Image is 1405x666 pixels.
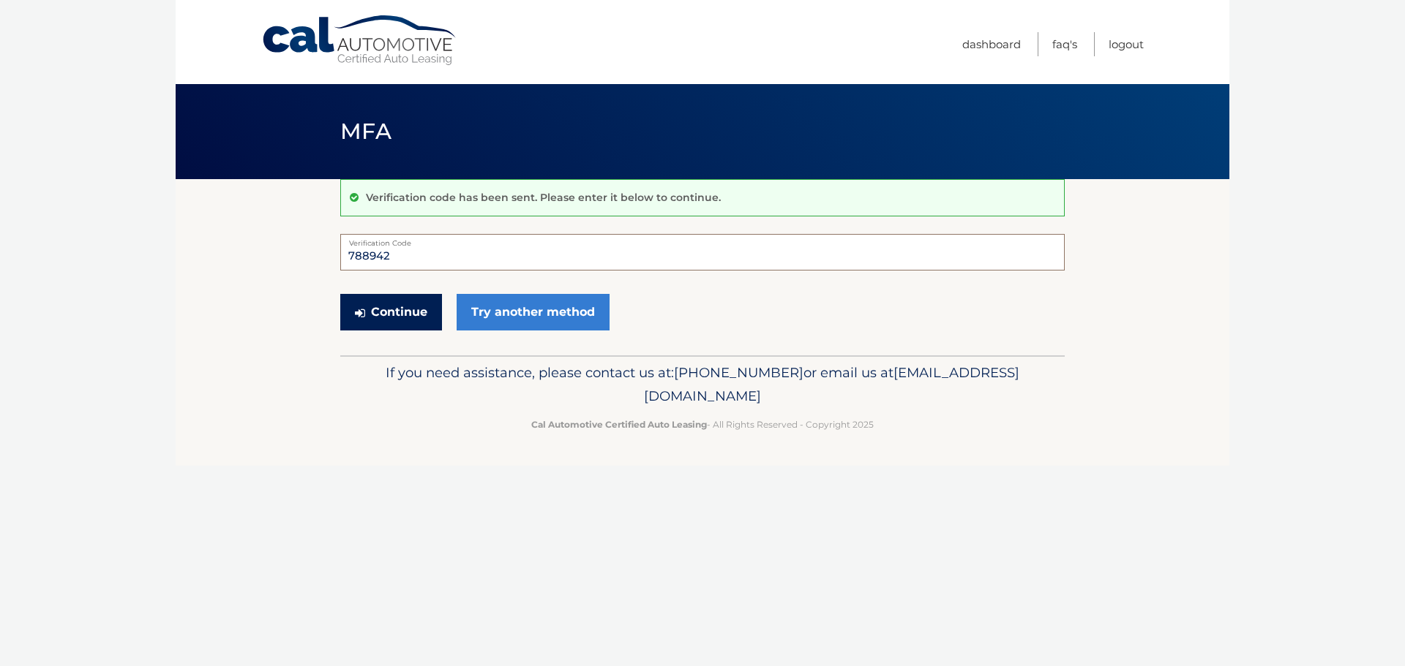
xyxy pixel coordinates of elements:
[457,294,610,330] a: Try another method
[261,15,459,67] a: Cal Automotive
[644,364,1019,404] span: [EMAIL_ADDRESS][DOMAIN_NAME]
[350,417,1055,432] p: - All Rights Reserved - Copyright 2025
[340,118,391,145] span: MFA
[1052,32,1077,56] a: FAQ's
[1109,32,1144,56] a: Logout
[962,32,1021,56] a: Dashboard
[340,234,1065,246] label: Verification Code
[674,364,803,381] span: [PHONE_NUMBER]
[340,294,442,330] button: Continue
[531,419,707,430] strong: Cal Automotive Certified Auto Leasing
[350,361,1055,408] p: If you need assistance, please contact us at: or email us at
[340,234,1065,270] input: Verification Code
[366,191,721,204] p: Verification code has been sent. Please enter it below to continue.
